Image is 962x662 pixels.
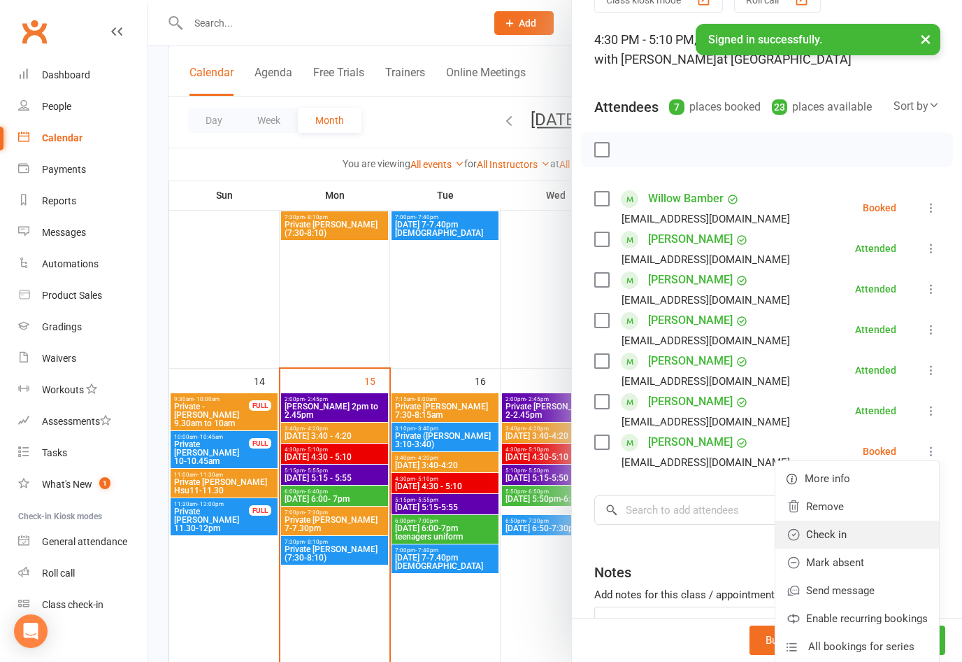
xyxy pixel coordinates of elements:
div: Waivers [42,353,76,364]
div: Calendar [42,132,82,143]
div: Reports [42,195,76,206]
a: Check in [775,521,939,549]
div: Attendees [594,97,659,117]
a: [PERSON_NAME] [648,431,733,453]
div: Add notes for this class / appointment below [594,586,940,603]
a: Assessments [18,406,148,437]
a: Tasks [18,437,148,469]
a: Enable recurring bookings [775,605,939,633]
a: People [18,91,148,122]
a: Workouts [18,374,148,406]
a: Messages [18,217,148,248]
button: Bulk add attendees [749,626,870,655]
span: 1 [99,477,110,489]
a: [PERSON_NAME] [648,390,733,413]
div: [EMAIL_ADDRESS][DOMAIN_NAME] [622,291,790,309]
input: Search to add attendees [594,495,940,525]
div: Automations [42,258,99,269]
div: Attended [855,406,896,416]
a: [PERSON_NAME] [648,228,733,251]
div: places available [772,97,872,117]
div: Tasks [42,447,67,458]
div: 7 [669,99,684,115]
div: Sort by [893,97,940,115]
a: [PERSON_NAME] [648,269,733,291]
div: 23 [772,99,787,115]
div: [EMAIL_ADDRESS][DOMAIN_NAME] [622,210,790,228]
div: General attendance [42,536,127,547]
div: Roll call [42,568,75,579]
div: Messages [42,227,86,238]
span: More info [805,470,850,487]
div: Open Intercom Messenger [14,614,48,648]
a: Send message [775,577,939,605]
div: Attended [855,284,896,294]
a: Calendar [18,122,148,154]
a: Payments [18,154,148,185]
div: People [42,101,71,112]
a: General attendance kiosk mode [18,526,148,558]
div: Gradings [42,321,82,332]
a: Mark absent [775,549,939,577]
a: [PERSON_NAME] [648,309,733,332]
a: All bookings for series [775,633,939,661]
a: Class kiosk mode [18,589,148,621]
a: Roll call [18,558,148,589]
a: Dashboard [18,59,148,91]
span: All bookings for series [808,638,914,655]
div: Assessments [42,416,111,427]
div: Attended [855,365,896,375]
div: Booked [863,203,896,213]
div: [EMAIL_ADDRESS][DOMAIN_NAME] [622,251,790,269]
div: Attended [855,244,896,253]
div: Workouts [42,384,84,395]
a: Gradings [18,311,148,343]
a: Willow Bamber [648,188,724,210]
div: Class check-in [42,599,103,610]
a: [PERSON_NAME] [648,350,733,372]
div: [EMAIL_ADDRESS][DOMAIN_NAME] [622,372,790,390]
div: [EMAIL_ADDRESS][DOMAIN_NAME] [622,332,790,350]
div: Notes [594,563,631,582]
a: Reports [18,185,148,217]
div: Booked [863,446,896,456]
button: × [913,24,938,54]
div: [EMAIL_ADDRESS][DOMAIN_NAME] [622,453,790,472]
a: Automations [18,248,148,280]
a: Waivers [18,343,148,374]
a: More info [775,465,939,493]
div: Payments [42,164,86,175]
a: Remove [775,493,939,521]
div: places booked [669,97,761,117]
span: Signed in successfully. [708,33,822,46]
a: Clubworx [17,14,52,49]
div: [EMAIL_ADDRESS][DOMAIN_NAME] [622,413,790,431]
div: Dashboard [42,69,90,80]
div: Attended [855,325,896,334]
div: What's New [42,479,92,490]
div: Product Sales [42,290,102,301]
a: Product Sales [18,280,148,311]
a: What's New1 [18,469,148,500]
